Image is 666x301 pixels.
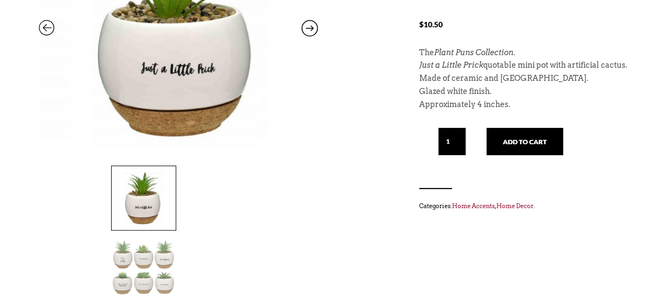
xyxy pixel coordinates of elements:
p: quotable mini pot with artificial cactus. [419,59,627,72]
p: Made of ceramic and [GEOGRAPHIC_DATA]. [419,72,627,85]
button: Add to cart [487,128,563,155]
p: The . [419,46,627,60]
bdi: 10.50 [419,20,443,29]
span: Categories: , . [419,200,627,212]
em: Just a Little Prick [419,61,483,69]
input: Qty [438,128,466,155]
a: Home Decor [496,202,534,210]
p: Glazed white finish. [419,85,627,98]
span: $ [419,20,424,29]
a: Home Accents [452,202,495,210]
em: Plant Puns Collection [434,48,513,57]
p: Approximately 4 inches. [419,98,627,111]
